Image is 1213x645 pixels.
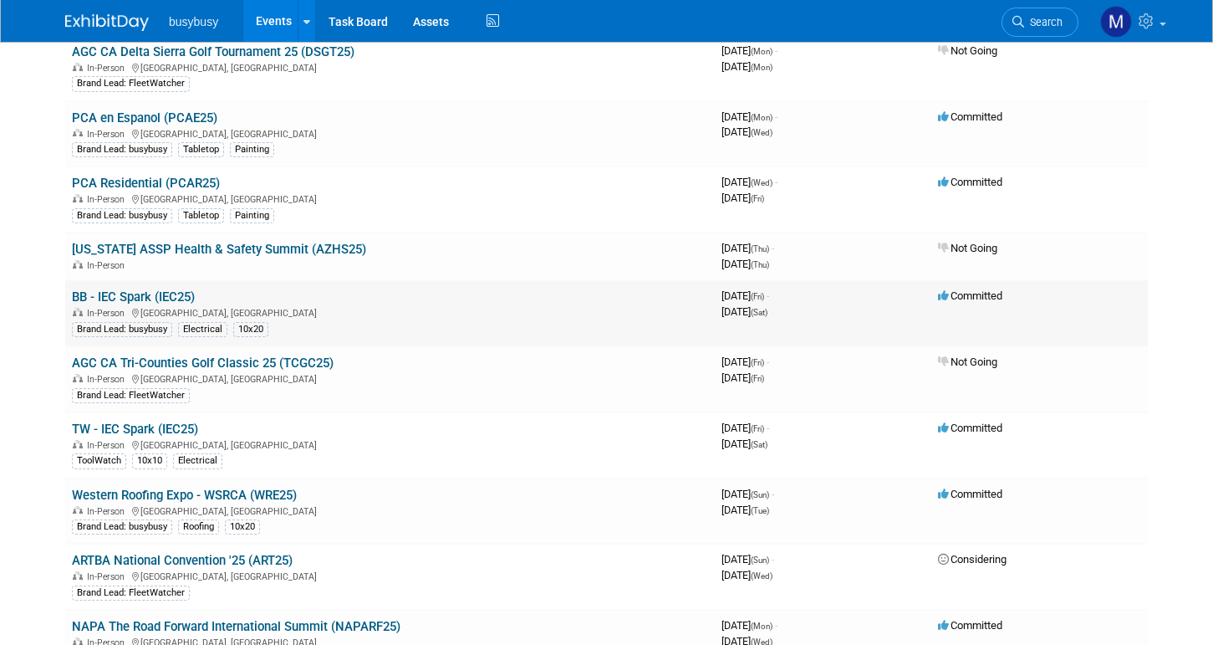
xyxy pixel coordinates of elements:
span: (Wed) [751,128,772,137]
span: (Thu) [751,244,769,253]
span: - [767,422,769,434]
img: In-Person Event [73,63,83,71]
span: In-Person [87,260,130,271]
div: [GEOGRAPHIC_DATA], [GEOGRAPHIC_DATA] [72,305,708,319]
img: In-Person Event [73,260,83,269]
span: (Sat) [751,308,767,317]
span: [DATE] [721,569,772,581]
span: (Sun) [751,555,769,565]
div: ToolWatch [72,453,126,468]
span: [DATE] [721,356,769,368]
span: Committed [938,110,1002,123]
span: Not Going [938,44,997,57]
span: [DATE] [721,619,777,632]
div: [GEOGRAPHIC_DATA], [GEOGRAPHIC_DATA] [72,192,708,205]
a: PCA en Espanol (PCAE25) [72,110,217,125]
span: (Sun) [751,490,769,499]
span: In-Person [87,63,130,74]
span: - [775,176,777,188]
div: 10x10 [132,453,167,468]
span: - [767,356,769,368]
span: - [767,289,769,302]
div: Brand Lead: busybusy [72,208,172,223]
span: (Fri) [751,358,764,367]
span: (Wed) [751,178,772,187]
span: (Fri) [751,194,764,203]
div: Electrical [173,453,222,468]
div: Tabletop [178,142,224,157]
a: TW - IEC Spark (IEC25) [72,422,198,437]
div: Painting [230,142,274,157]
span: Committed [938,619,1002,632]
div: 10x20 [233,322,268,337]
div: 10x20 [225,520,260,535]
a: NAPA The Road Forward International Summit (NAPARF25) [72,619,400,634]
span: (Mon) [751,113,772,122]
span: (Mon) [751,47,772,56]
span: [DATE] [721,125,772,138]
span: In-Person [87,571,130,582]
a: BB - IEC Spark (IEC25) [72,289,195,305]
img: In-Person Event [73,440,83,448]
span: (Fri) [751,292,764,301]
span: [DATE] [721,60,772,73]
span: (Tue) [751,506,769,515]
span: (Mon) [751,622,772,631]
a: AGC CA Tri-Counties Golf Classic 25 (TCGC25) [72,356,334,371]
div: Brand Lead: FleetWatcher [72,76,190,91]
div: Painting [230,208,274,223]
span: (Mon) [751,63,772,72]
span: [DATE] [721,242,774,254]
img: In-Person Event [73,571,83,580]
span: [DATE] [721,258,769,270]
span: - [775,619,777,632]
span: (Thu) [751,260,769,269]
span: (Fri) [751,424,764,433]
span: [DATE] [721,289,769,302]
div: Electrical [178,322,227,337]
a: [US_STATE] ASSP Health & Safety Summit (AZHS25) [72,242,366,257]
span: (Sat) [751,440,767,449]
div: Roofing [178,520,219,535]
span: [DATE] [721,371,764,384]
span: [DATE] [721,44,777,57]
a: Western Roofing Expo - WSRCA (WRE25) [72,488,297,503]
span: (Fri) [751,374,764,383]
span: Committed [938,422,1002,434]
div: Brand Lead: busybusy [72,142,172,157]
span: [DATE] [721,305,767,318]
div: [GEOGRAPHIC_DATA], [GEOGRAPHIC_DATA] [72,438,708,451]
span: [DATE] [721,422,769,434]
span: busybusy [169,15,218,28]
div: [GEOGRAPHIC_DATA], [GEOGRAPHIC_DATA] [72,60,708,74]
span: In-Person [87,194,130,205]
a: Search [1001,8,1078,37]
span: In-Person [87,129,130,140]
span: - [772,488,774,500]
span: [DATE] [721,438,767,450]
a: AGC CA Delta Sierra Golf Tournament 25 (DSGT25) [72,44,354,59]
div: [GEOGRAPHIC_DATA], [GEOGRAPHIC_DATA] [72,126,708,140]
div: [GEOGRAPHIC_DATA], [GEOGRAPHIC_DATA] [72,569,708,582]
span: - [772,553,774,566]
div: Brand Lead: FleetWatcher [72,388,190,403]
div: Tabletop [178,208,224,223]
img: Meg Zolnierowicz [1100,6,1132,38]
span: In-Person [87,308,130,319]
img: ExhibitDay [65,14,149,31]
span: In-Person [87,374,130,385]
img: In-Person Event [73,506,83,514]
img: In-Person Event [73,374,83,382]
span: - [775,44,777,57]
span: - [775,110,777,123]
span: In-Person [87,506,130,517]
img: In-Person Event [73,194,83,202]
img: In-Person Event [73,308,83,316]
div: Brand Lead: busybusy [72,520,172,535]
span: - [772,242,774,254]
span: Committed [938,289,1002,302]
span: [DATE] [721,176,777,188]
div: Brand Lead: FleetWatcher [72,586,190,601]
span: [DATE] [721,504,769,516]
span: Committed [938,176,1002,188]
